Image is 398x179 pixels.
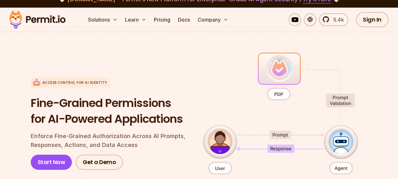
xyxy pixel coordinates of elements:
[356,12,389,27] a: Sign In
[330,16,344,23] span: 5.4k
[31,95,193,127] h1: Fine-Grained Permissions for AI-Powered Applications
[31,155,72,170] a: Start Now
[175,13,193,26] a: Docs
[85,13,120,26] button: Solutions
[319,13,348,26] a: 5.4k
[151,13,173,26] a: Pricing
[6,9,68,30] img: Permit logo
[42,80,107,85] p: Access control for AI Identity
[123,13,149,26] button: Learn
[31,132,193,149] p: Enforce Fine-Grained Authorization Across AI Prompts, Responses, Actions, and Data Access
[195,13,231,26] button: Company
[76,155,123,170] a: Get a Demo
